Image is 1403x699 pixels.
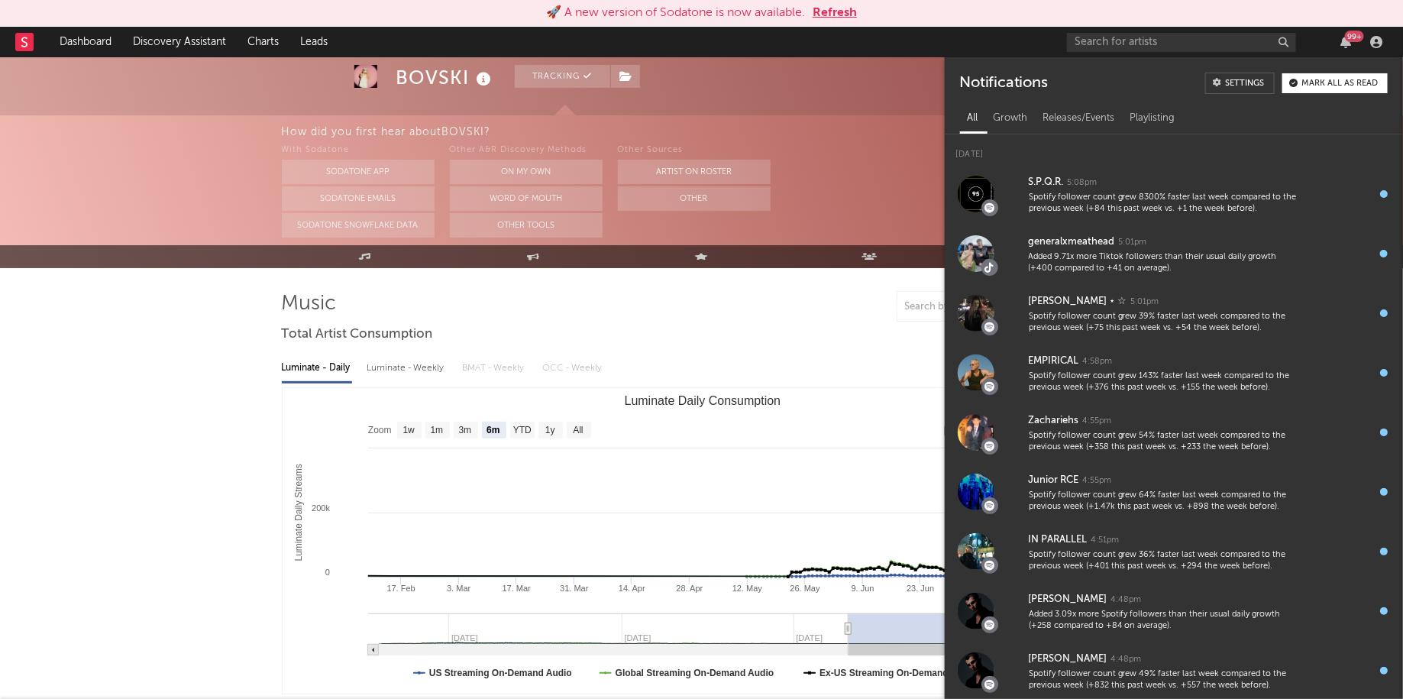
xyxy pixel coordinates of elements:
[615,668,774,678] text: Global Streaming On-Demand Audio
[512,426,531,436] text: YTD
[1029,311,1298,335] div: Spotify follower count grew 39% faster last week compared to the previous week (+75 this past wee...
[122,27,237,57] a: Discovery Assistant
[1119,237,1147,248] div: 5:01pm
[945,403,1403,462] a: Zachariehs4:55pmSpotify follower count grew 54% faster last week compared to the previous week (+...
[429,668,572,678] text: US Streaming On-Demand Audio
[1083,416,1112,427] div: 4:55pm
[1029,490,1298,513] div: Spotify follower count grew 64% faster last week compared to the previous week (+1.47k this past ...
[237,27,289,57] a: Charts
[49,27,122,57] a: Dashboard
[1083,356,1113,367] div: 4:58pm
[1345,31,1364,42] div: 99 +
[618,186,771,211] button: Other
[1029,531,1088,549] div: IN PARALLEL
[1029,251,1298,275] div: Added 9.71x more Tiktok followers than their usual daily growth (+400 compared to +41 on average).
[960,105,986,131] div: All
[618,160,771,184] button: Artist on Roster
[790,584,820,593] text: 26. May
[282,213,435,238] button: Sodatone Snowflake Data
[960,73,1048,94] div: Notifications
[1029,549,1298,573] div: Spotify follower count grew 36% faster last week compared to the previous week (+401 this past we...
[944,425,973,435] text: [DATE]
[450,186,603,211] button: Word Of Mouth
[573,426,583,436] text: All
[1091,535,1120,546] div: 4:51pm
[502,584,531,593] text: 17. Mar
[283,388,1122,694] svg: Luminate Daily Consumption
[450,141,603,160] div: Other A&R Discovery Methods
[1340,36,1351,48] button: 99+
[1029,192,1298,215] div: Spotify follower count grew 8300% faster last week compared to the previous week (+84 this past w...
[450,160,603,184] button: On My Own
[986,105,1036,131] div: Growth
[368,426,392,436] text: Zoom
[1029,609,1298,633] div: Added 3.09x more Spotify followers than their usual daily growth (+258 compared to +84 on average).
[676,584,703,593] text: 28. Apr
[945,343,1403,403] a: EMPIRICAL4:58pmSpotify follower count grew 143% faster last week compared to the previous week (+...
[945,164,1403,224] a: S.P.Q.R.5:08pmSpotify follower count grew 8300% faster last week compared to the previous week (+...
[851,584,874,593] text: 9. Jun
[1083,475,1112,487] div: 4:55pm
[1226,79,1265,88] div: Settings
[945,134,1403,164] div: [DATE]
[1036,105,1123,131] div: Releases/Events
[386,584,415,593] text: 17. Feb
[1111,594,1142,606] div: 4:48pm
[945,462,1403,522] a: Junior RCE4:55pmSpotify follower count grew 64% faster last week compared to the previous week (+...
[907,584,934,593] text: 23. Jun
[897,301,1059,313] input: Search by song name or URL
[396,65,496,90] div: BOVSKI
[813,4,857,22] button: Refresh
[430,426,443,436] text: 1m
[560,584,589,593] text: 31. Mar
[325,568,329,577] text: 0
[367,355,448,381] div: Luminate - Weekly
[450,213,603,238] button: Other Tools
[1123,105,1183,131] div: Playlisting
[447,584,471,593] text: 3. Mar
[293,464,303,561] text: Luminate Daily Streams
[546,4,805,22] div: 🚀 A new version of Sodatone is now available.
[1029,233,1115,251] div: generalxmeathead
[1302,79,1379,88] div: Mark all as read
[1131,296,1159,308] div: 5:01pm
[1029,293,1127,311] div: [PERSON_NAME] ⋆ ☆
[624,394,781,407] text: Luminate Daily Consumption
[1067,33,1296,52] input: Search for artists
[1205,73,1275,94] a: Settings
[1029,430,1298,454] div: Spotify follower count grew 54% faster last week compared to the previous week (+358 this past we...
[945,522,1403,581] a: IN PARALLEL4:51pmSpotify follower count grew 36% faster last week compared to the previous week (...
[515,65,610,88] button: Tracking
[1029,352,1079,371] div: EMPIRICAL
[1029,371,1298,394] div: Spotify follower count grew 143% faster last week compared to the previous week (+376 this past w...
[289,27,338,57] a: Leads
[1029,412,1079,430] div: Zachariehs
[545,426,555,436] text: 1y
[282,355,352,381] div: Luminate - Daily
[1029,471,1079,490] div: Junior RCE
[402,426,415,436] text: 1w
[1029,591,1107,609] div: [PERSON_NAME]
[732,584,763,593] text: 12. May
[1282,73,1388,93] button: Mark all as read
[282,325,433,344] span: Total Artist Consumption
[1029,650,1107,668] div: [PERSON_NAME]
[312,503,330,513] text: 200k
[282,160,435,184] button: Sodatone App
[819,668,977,678] text: Ex-US Streaming On-Demand Audio
[618,141,771,160] div: Other Sources
[1029,173,1064,192] div: S.P.Q.R.
[1111,654,1142,665] div: 4:48pm
[619,584,645,593] text: 14. Apr
[282,186,435,211] button: Sodatone Emails
[458,426,471,436] text: 3m
[945,581,1403,641] a: [PERSON_NAME]4:48pmAdded 3.09x more Spotify followers than their usual daily growth (+258 compare...
[945,224,1403,283] a: generalxmeathead5:01pmAdded 9.71x more Tiktok followers than their usual daily growth (+400 compa...
[487,426,499,436] text: 6m
[1029,668,1298,692] div: Spotify follower count grew 49% faster last week compared to the previous week (+832 this past we...
[1068,177,1098,189] div: 5:08pm
[282,141,435,160] div: With Sodatone
[945,283,1403,343] a: [PERSON_NAME] ⋆ ☆5:01pmSpotify follower count grew 39% faster last week compared to the previous ...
